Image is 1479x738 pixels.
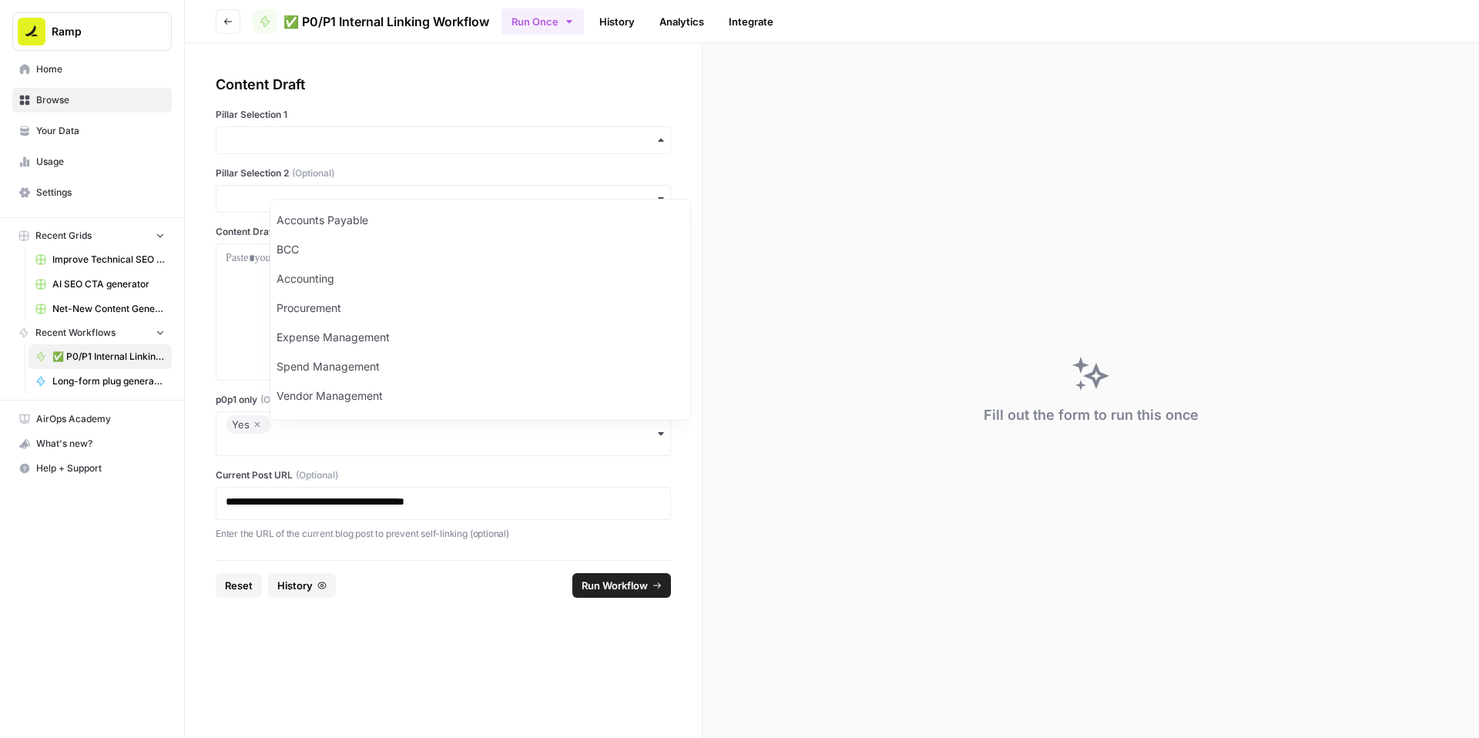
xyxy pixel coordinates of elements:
[12,149,172,174] a: Usage
[36,62,165,76] span: Home
[12,321,172,344] button: Recent Workflows
[216,108,671,122] label: Pillar Selection 1
[36,124,165,138] span: Your Data
[13,432,171,455] div: What's new?
[719,9,783,34] a: Integrate
[216,411,671,456] button: Yes
[270,411,690,440] div: FinOps
[12,407,172,431] a: AirOps Academy
[12,456,172,481] button: Help + Support
[36,461,165,475] span: Help + Support
[225,578,253,593] span: Reset
[12,180,172,205] a: Settings
[650,9,713,34] a: Analytics
[216,166,671,180] label: Pillar Selection 2
[12,88,172,112] a: Browse
[36,93,165,107] span: Browse
[984,404,1199,426] div: Fill out the form to run this once
[52,374,165,388] span: Long-form plug generator – Content tuning version
[36,186,165,200] span: Settings
[12,224,172,247] button: Recent Grids
[270,352,690,381] div: Spend Management
[501,8,584,35] button: Run Once
[216,225,671,239] label: Content Draft in HTML
[216,393,671,407] label: p0p1 only
[270,323,690,352] div: Expense Management
[572,573,671,598] button: Run Workflow
[52,277,165,291] span: AI SEO CTA generator
[270,235,690,264] div: BCC
[292,166,334,180] span: (Optional)
[52,350,165,364] span: ✅ P0/P1 Internal Linking Workflow
[216,573,262,598] button: Reset
[35,229,92,243] span: Recent Grids
[296,468,338,482] span: (Optional)
[12,12,172,51] button: Workspace: Ramp
[29,272,172,297] a: AI SEO CTA generator
[12,119,172,143] a: Your Data
[216,468,671,482] label: Current Post URL
[277,578,313,593] span: History
[52,253,165,267] span: Improve Technical SEO for Page
[12,57,172,82] a: Home
[52,302,165,316] span: Net-New Content Generator - Grid Template
[582,578,648,593] span: Run Workflow
[29,344,172,369] a: ✅ P0/P1 Internal Linking Workflow
[35,326,116,340] span: Recent Workflows
[52,24,145,39] span: Ramp
[283,12,489,31] span: ✅ P0/P1 Internal Linking Workflow
[232,415,265,434] div: Yes
[253,9,489,34] a: ✅ P0/P1 Internal Linking Workflow
[270,294,690,323] div: Procurement
[270,206,690,235] div: Accounts Payable
[590,9,644,34] a: History
[270,264,690,294] div: Accounting
[12,431,172,456] button: What's new?
[216,74,671,96] div: Content Draft
[29,247,172,272] a: Improve Technical SEO for Page
[36,412,165,426] span: AirOps Academy
[270,381,690,411] div: Vendor Management
[260,393,303,407] span: (Optional)
[36,155,165,169] span: Usage
[268,573,336,598] button: History
[216,526,671,542] p: Enter the URL of the current blog post to prevent self-linking (optional)
[29,297,172,321] a: Net-New Content Generator - Grid Template
[18,18,45,45] img: Ramp Logo
[29,369,172,394] a: Long-form plug generator – Content tuning version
